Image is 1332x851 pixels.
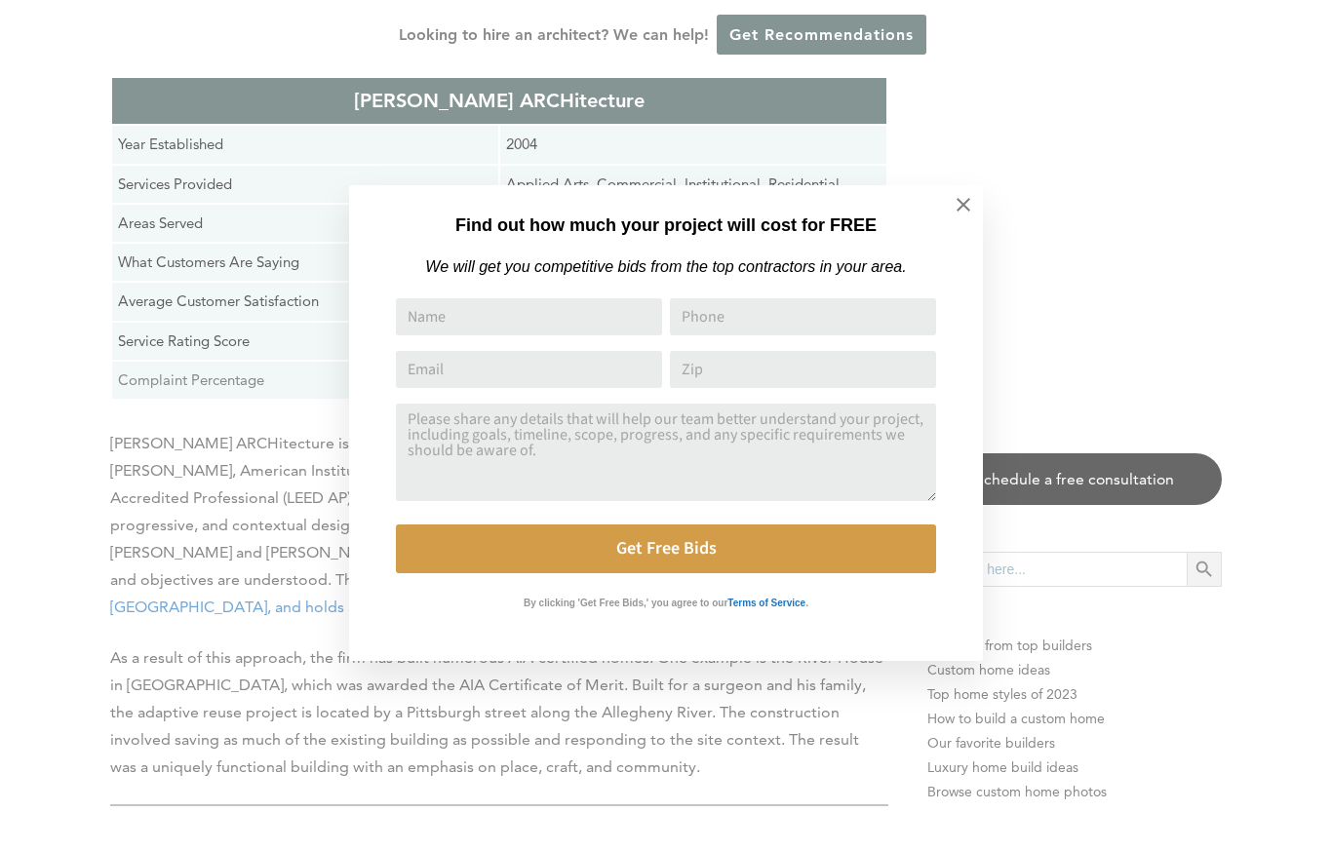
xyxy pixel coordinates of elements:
input: Name [396,298,662,335]
strong: Terms of Service [727,598,805,608]
input: Zip [670,351,936,388]
strong: Find out how much your project will cost for FREE [455,215,877,235]
input: Phone [670,298,936,335]
strong: . [805,598,808,608]
input: Email Address [396,351,662,388]
button: Close [929,171,998,239]
iframe: Drift Widget Chat Controller [958,711,1309,828]
button: Get Free Bids [396,524,936,573]
strong: By clicking 'Get Free Bids,' you agree to our [524,598,727,608]
a: Terms of Service [727,593,805,609]
em: We will get you competitive bids from the top contractors in your area. [425,258,906,275]
textarea: Comment or Message [396,404,936,501]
